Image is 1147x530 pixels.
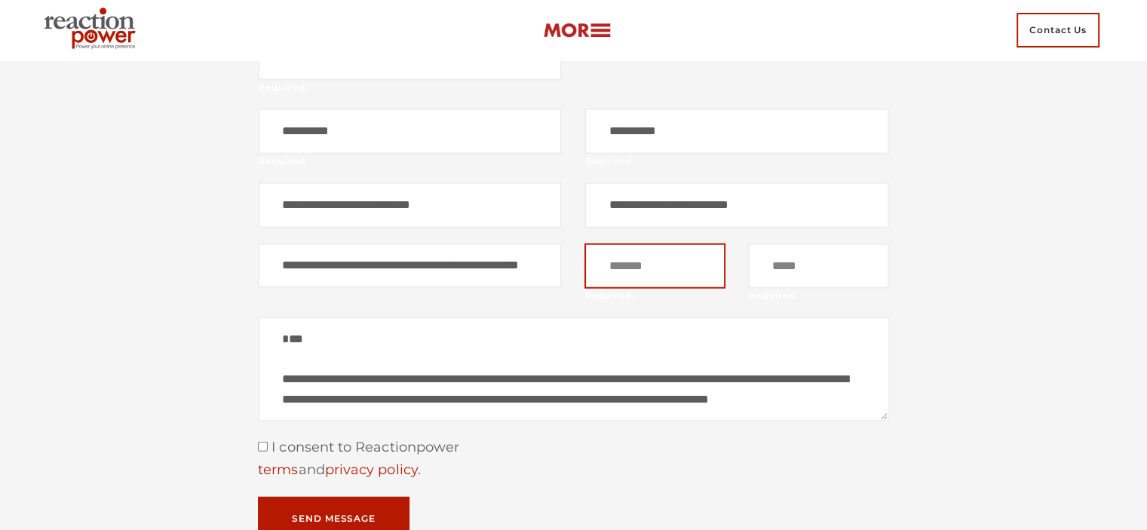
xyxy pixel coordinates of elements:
[748,289,889,302] span: Required.
[258,459,889,482] div: and
[38,3,147,57] img: Executive Branding | Personal Branding Agency
[325,461,421,478] a: privacy policy.
[258,461,298,478] a: terms
[258,155,562,167] span: Required.
[268,439,459,455] span: I consent to Reactionpower
[584,155,888,167] span: Required.
[1017,13,1099,47] span: Contact Us
[584,289,725,302] span: Required.
[292,514,376,523] span: Send Message
[258,81,562,93] span: Required.
[543,22,611,39] img: more-btn.png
